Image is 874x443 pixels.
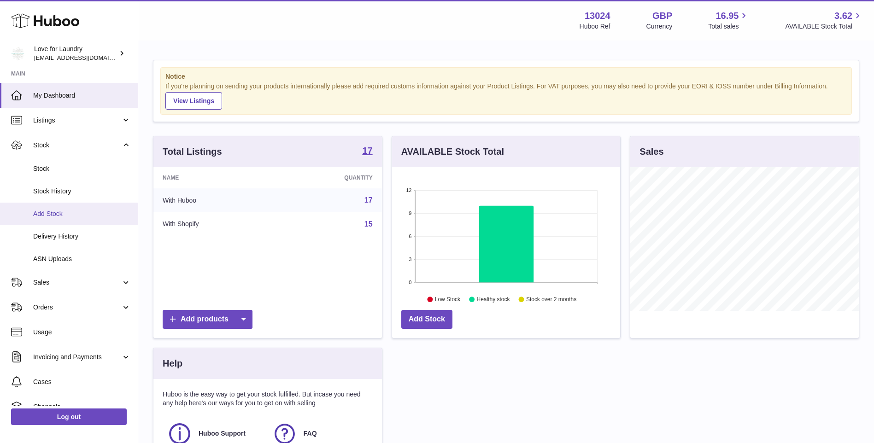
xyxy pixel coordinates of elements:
[276,167,381,188] th: Quantity
[33,164,131,173] span: Stock
[401,146,504,158] h3: AVAILABLE Stock Total
[406,187,411,193] text: 12
[33,116,121,125] span: Listings
[34,45,117,62] div: Love for Laundry
[652,10,672,22] strong: GBP
[163,357,182,370] h3: Help
[33,187,131,196] span: Stock History
[33,402,131,411] span: Channels
[165,92,222,110] a: View Listings
[11,408,127,425] a: Log out
[476,296,510,303] text: Healthy stock
[153,188,276,212] td: With Huboo
[785,22,863,31] span: AVAILABLE Stock Total
[163,390,373,408] p: Huboo is the easy way to get your stock fulfilled. But incase you need any help here's our ways f...
[165,82,847,110] div: If you're planning on sending your products internationally please add required customs informati...
[526,296,576,303] text: Stock over 2 months
[639,146,663,158] h3: Sales
[585,10,610,22] strong: 13024
[834,10,852,22] span: 3.62
[708,10,749,31] a: 16.95 Total sales
[33,232,131,241] span: Delivery History
[716,10,739,22] span: 16.95
[153,212,276,236] td: With Shopify
[33,91,131,100] span: My Dashboard
[33,378,131,386] span: Cases
[33,255,131,263] span: ASN Uploads
[33,141,121,150] span: Stock
[199,429,246,438] span: Huboo Support
[364,196,373,204] a: 17
[11,47,25,60] img: info@loveforlaundry.co.uk
[409,233,411,239] text: 6
[646,22,673,31] div: Currency
[409,256,411,262] text: 3
[33,210,131,218] span: Add Stock
[364,220,373,228] a: 15
[33,328,131,337] span: Usage
[33,278,121,287] span: Sales
[153,167,276,188] th: Name
[401,310,452,329] a: Add Stock
[580,22,610,31] div: Huboo Ref
[33,303,121,312] span: Orders
[785,10,863,31] a: 3.62 AVAILABLE Stock Total
[163,310,252,329] a: Add products
[708,22,749,31] span: Total sales
[435,296,461,303] text: Low Stock
[362,146,372,157] a: 17
[409,280,411,285] text: 0
[34,54,135,61] span: [EMAIL_ADDRESS][DOMAIN_NAME]
[165,72,847,81] strong: Notice
[304,429,317,438] span: FAQ
[33,353,121,361] span: Invoicing and Payments
[409,210,411,216] text: 9
[163,146,222,158] h3: Total Listings
[362,146,372,155] strong: 17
